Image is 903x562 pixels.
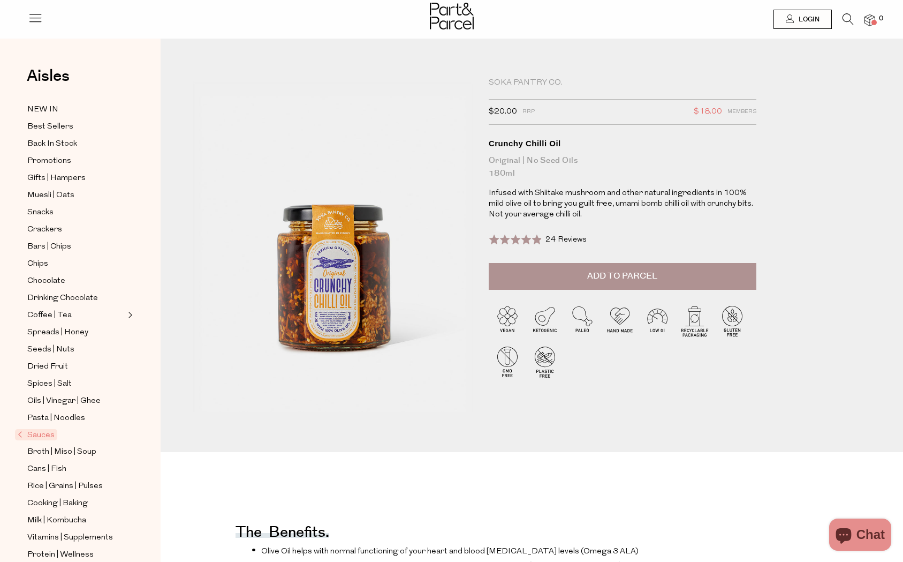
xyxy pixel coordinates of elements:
[27,343,125,356] a: Seeds | Nuts
[526,302,564,340] img: P_P-ICONS-Live_Bec_V11_Ketogenic.svg
[489,188,756,220] p: Infused with Shiitake mushroom and other natural ingredients in 100% mild olive oil to bring you ...
[27,462,125,476] a: Cans | Fish
[27,68,70,95] a: Aisles
[27,138,77,151] span: Back In Stock
[27,64,70,88] span: Aisles
[18,429,125,441] a: Sauces
[601,302,639,340] img: P_P-ICONS-Live_Bec_V11_Handmade.svg
[489,263,756,290] button: Add to Parcel
[27,137,125,151] a: Back In Stock
[27,275,65,288] span: Chocolate
[27,549,94,561] span: Protein | Wellness
[27,531,125,544] a: Vitamins | Supplements
[27,412,85,425] span: Pasta | Noodles
[236,530,329,538] h4: The benefits.
[27,480,103,493] span: Rice | Grains | Pulses
[545,236,587,244] span: 24 Reviews
[27,121,73,133] span: Best Sellers
[587,270,657,282] span: Add to Parcel
[27,189,74,202] span: Muesli | Oats
[27,326,88,339] span: Spreads | Honey
[27,548,125,561] a: Protein | Wellness
[27,171,125,185] a: Gifts | Hampers
[27,258,48,271] span: Chips
[27,326,125,339] a: Spreads | Honey
[27,446,96,459] span: Broth | Miso | Soup
[714,302,751,340] img: P_P-ICONS-Live_Bec_V11_Gluten_Free.svg
[27,274,125,288] a: Chocolate
[27,291,125,305] a: Drinking Chocolate
[489,302,526,340] img: P_P-ICONS-Live_Bec_V11_Vegan.svg
[27,514,125,527] a: Milk | Kombucha
[639,302,676,340] img: P_P-ICONS-Live_Bec_V11_Low_Gi.svg
[773,10,832,29] a: Login
[522,105,535,119] span: RRP
[27,189,125,202] a: Muesli | Oats
[27,445,125,459] a: Broth | Miso | Soup
[564,302,601,340] img: P_P-ICONS-Live_Bec_V11_Paleo.svg
[27,240,125,253] a: Bars | Chips
[27,514,86,527] span: Milk | Kombucha
[27,531,113,544] span: Vitamins | Supplements
[876,14,886,24] span: 0
[27,292,98,305] span: Drinking Chocolate
[27,497,125,510] a: Cooking | Baking
[727,105,756,119] span: Members
[27,223,62,236] span: Crackers
[27,120,125,133] a: Best Sellers
[489,138,756,149] div: Crunchy Chilli Oil
[526,343,564,380] img: P_P-ICONS-Live_Bec_V11_Plastic_Free.svg
[489,78,756,88] div: Soka Pantry Co.
[489,105,517,119] span: $20.00
[27,172,86,185] span: Gifts | Hampers
[27,309,72,322] span: Coffee | Tea
[489,154,756,180] div: Original | No Seed Oils 180ml
[27,103,125,116] a: NEW IN
[864,14,875,26] a: 0
[27,206,125,219] a: Snacks
[826,519,894,553] inbox-online-store-chat: Shopify online store chat
[125,309,133,321] button: Expand/Collapse Coffee | Tea
[27,241,71,253] span: Bars | Chips
[27,479,125,493] a: Rice | Grains | Pulses
[15,429,57,440] span: Sauces
[489,343,526,380] img: P_P-ICONS-Live_Bec_V11_GMO_Free.svg
[27,223,125,236] a: Crackers
[27,360,125,373] a: Dried Fruit
[27,361,68,373] span: Dried Fruit
[27,378,72,391] span: Spices | Salt
[27,206,54,219] span: Snacks
[27,394,125,408] a: Oils | Vinegar | Ghee
[430,3,474,29] img: Part&Parcel
[27,463,66,476] span: Cans | Fish
[27,497,88,510] span: Cooking | Baking
[27,377,125,391] a: Spices | Salt
[27,309,125,322] a: Coffee | Tea
[27,257,125,271] a: Chips
[694,105,722,119] span: $18.00
[27,343,74,356] span: Seeds | Nuts
[252,545,669,556] li: Olive Oil helps with normal functioning of your heart and blood [MEDICAL_DATA] levels (Omega 3 ALA)
[27,395,101,408] span: Oils | Vinegar | Ghee
[27,155,71,168] span: Promotions
[193,81,473,412] img: Crunchy Chilli Oil
[676,302,714,340] img: P_P-ICONS-Live_Bec_V11_Recyclable_Packaging.svg
[27,154,125,168] a: Promotions
[796,15,819,24] span: Login
[27,411,125,425] a: Pasta | Noodles
[27,103,58,116] span: NEW IN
